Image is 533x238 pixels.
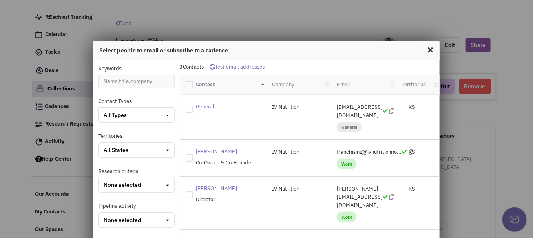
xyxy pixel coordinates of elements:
[180,63,440,71] p: Contacts
[196,196,216,203] span: Director
[104,146,128,154] span: All States
[337,212,356,222] span: Work
[337,148,391,156] p: franchising@ivnutritionnow.com
[267,103,332,111] div: IV Nutrition
[196,159,254,166] span: Co-Owner & Co-Founder
[337,185,391,209] p: kaitlyn@ivnutrition.com
[196,148,237,155] spn: [PERSON_NAME]
[98,168,139,175] label: Research criteria
[98,98,132,106] label: Contact Types
[337,122,362,132] span: general
[196,103,215,110] spn: General
[196,81,215,89] a: Contact
[104,111,127,119] span: All Types
[98,212,175,228] button: None selected
[337,159,356,169] span: Work
[267,148,332,156] div: IV Nutrition
[196,185,237,192] spn: [PERSON_NAME]
[337,81,350,88] a: Email
[267,185,332,193] div: IV Nutrition
[99,108,174,122] button: All Types
[104,216,141,224] span: None selected
[402,81,426,88] a: Territories
[396,148,440,156] div: KS
[98,75,175,88] input: Name,title,company
[98,142,175,158] button: All States
[396,103,440,111] div: KS
[104,181,141,189] span: None selected
[215,63,265,70] span: Test email addresses
[396,185,440,193] div: KS
[337,103,391,119] p: opks@ivnutrition.com
[180,63,183,70] span: 3
[98,177,175,193] button: None selected
[272,81,294,88] a: Company
[98,132,122,140] label: Territories
[99,47,434,54] h4: Select people to email or subscribe to a cadence
[98,65,122,73] label: Keywords
[98,202,136,210] label: Pipeline activity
